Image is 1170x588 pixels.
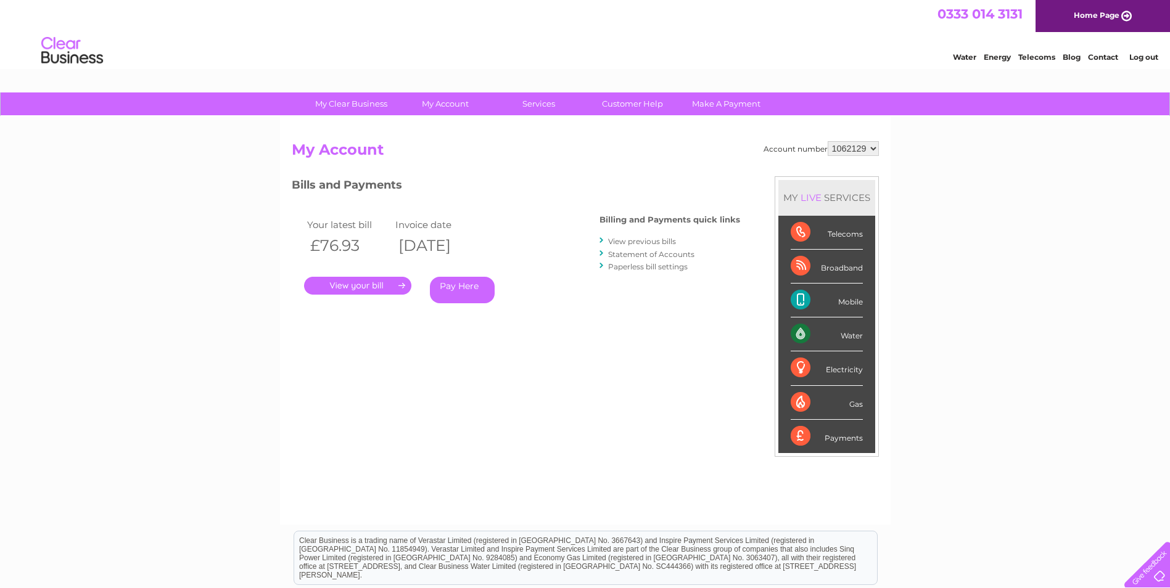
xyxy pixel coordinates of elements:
[488,92,590,115] a: Services
[791,284,863,317] div: Mobile
[292,141,879,165] h2: My Account
[392,233,481,258] th: [DATE]
[798,192,824,203] div: LIVE
[675,92,777,115] a: Make A Payment
[791,250,863,284] div: Broadband
[791,216,863,250] div: Telecoms
[1129,52,1158,62] a: Log out
[599,215,740,224] h4: Billing and Payments quick links
[791,420,863,453] div: Payments
[937,6,1023,22] a: 0333 014 3131
[300,92,402,115] a: My Clear Business
[1063,52,1081,62] a: Blog
[41,32,104,70] img: logo.png
[430,277,495,303] a: Pay Here
[791,317,863,351] div: Water
[304,233,393,258] th: £76.93
[294,7,877,60] div: Clear Business is a trading name of Verastar Limited (registered in [GEOGRAPHIC_DATA] No. 3667643...
[778,180,875,215] div: MY SERVICES
[394,92,496,115] a: My Account
[582,92,683,115] a: Customer Help
[304,216,393,233] td: Your latest bill
[791,386,863,420] div: Gas
[292,176,740,198] h3: Bills and Payments
[984,52,1011,62] a: Energy
[764,141,879,156] div: Account number
[1018,52,1055,62] a: Telecoms
[608,262,688,271] a: Paperless bill settings
[953,52,976,62] a: Water
[1088,52,1118,62] a: Contact
[791,351,863,385] div: Electricity
[608,237,676,246] a: View previous bills
[608,250,694,259] a: Statement of Accounts
[392,216,481,233] td: Invoice date
[304,277,411,295] a: .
